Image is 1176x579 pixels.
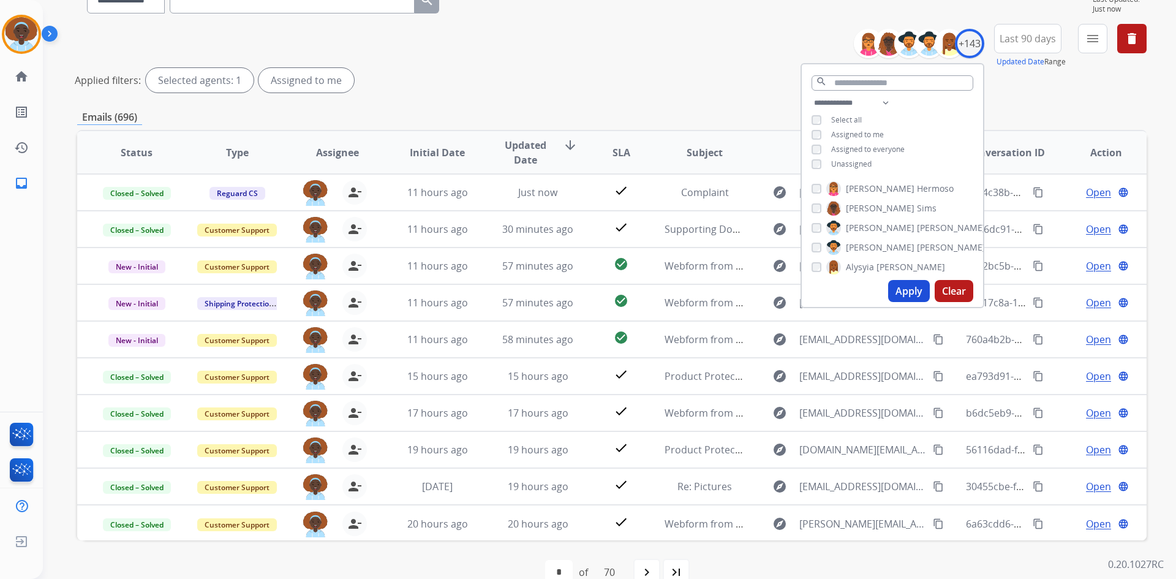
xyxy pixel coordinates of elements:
mat-icon: content_copy [933,334,944,345]
img: agent-avatar [303,474,328,500]
button: Clear [935,280,973,302]
span: Alysyia [846,261,874,273]
span: 11 hours ago [407,296,468,309]
img: agent-avatar [303,512,328,537]
mat-icon: check [614,477,628,492]
span: 760a4b2b-9710-4099-a67a-b6106b4a87b9 [966,333,1158,346]
span: Unassigned [831,159,872,169]
span: Closed – Solved [103,187,171,200]
mat-icon: language [1118,224,1129,235]
mat-icon: language [1118,334,1129,345]
mat-icon: content_copy [1033,444,1044,455]
span: Subject [687,145,723,160]
img: agent-avatar [303,217,328,243]
mat-icon: person_remove [347,222,362,237]
span: Shipping Protection [197,297,281,310]
mat-icon: person_remove [347,442,362,457]
span: Open [1086,332,1111,347]
mat-icon: content_copy [933,481,944,492]
mat-icon: check_circle [614,257,628,271]
img: agent-avatar [303,327,328,353]
mat-icon: language [1118,297,1129,308]
mat-icon: menu [1085,31,1100,46]
mat-icon: content_copy [933,444,944,455]
span: [EMAIL_ADDRESS][DOMAIN_NAME] [799,479,925,494]
mat-icon: check [614,441,628,455]
span: 11 hours ago [407,186,468,199]
span: Re: Pictures [677,480,732,493]
p: Emails (696) [77,110,142,125]
span: Product Protection [665,443,753,456]
span: 57 minutes ago [502,259,573,273]
span: Webform from [EMAIL_ADDRESS][DOMAIN_NAME] on [DATE] [665,296,942,309]
mat-icon: person_remove [347,369,362,384]
span: Sims [917,202,937,214]
mat-icon: person_remove [347,295,362,310]
mat-icon: check [614,367,628,382]
mat-icon: content_copy [933,407,944,418]
span: b6dc5eb9-1762-4322-8f28-4466053c2015 [966,406,1153,420]
mat-icon: content_copy [1033,187,1044,198]
span: Customer Support [197,407,277,420]
span: Open [1086,369,1111,384]
mat-icon: language [1118,371,1129,382]
span: Complaint [681,186,729,199]
span: [EMAIL_ADDRESS][DOMAIN_NAME] [799,295,925,310]
span: New - Initial [108,297,165,310]
mat-icon: content_copy [1033,334,1044,345]
mat-icon: check [614,183,628,198]
mat-icon: content_copy [1033,224,1044,235]
span: 11 hours ago [407,333,468,346]
span: 20 hours ago [407,517,468,531]
span: Customer Support [197,481,277,494]
span: Open [1086,259,1111,273]
span: 56116dad-f07f-4554-a532-0253b6b71832 [966,443,1152,456]
span: 30 minutes ago [502,222,573,236]
span: 57 minutes ago [502,296,573,309]
mat-icon: content_copy [933,518,944,529]
mat-icon: person_remove [347,517,362,531]
span: Reguard CS [209,187,265,200]
span: Closed – Solved [103,481,171,494]
mat-icon: explore [772,406,787,420]
span: Customer Support [197,334,277,347]
span: [DOMAIN_NAME][EMAIL_ADDRESS][DOMAIN_NAME] [799,442,925,457]
button: Last 90 days [994,24,1061,53]
mat-icon: explore [772,185,787,200]
span: Just now [1093,4,1147,14]
span: Open [1086,295,1111,310]
img: agent-avatar [303,290,328,316]
span: Open [1086,479,1111,494]
img: agent-avatar [303,180,328,206]
span: [PERSON_NAME][EMAIL_ADDRESS][DOMAIN_NAME] [799,185,925,200]
p: Applied filters: [75,73,141,88]
mat-icon: person_remove [347,259,362,273]
mat-icon: language [1118,187,1129,198]
span: Open [1086,222,1111,237]
mat-icon: check [614,515,628,529]
span: Range [997,56,1066,67]
span: Last 90 days [1000,36,1056,41]
span: Hermoso [917,183,954,195]
span: 20 hours ago [508,517,568,531]
img: agent-avatar [303,364,328,390]
mat-icon: language [1118,407,1129,418]
span: [PERSON_NAME] [846,202,914,214]
span: [EMAIL_ADDRESS][DOMAIN_NAME] [799,369,925,384]
span: Customer Support [197,371,277,384]
span: Updated Date [498,138,554,167]
div: +143 [955,29,984,58]
mat-icon: check_circle [614,330,628,345]
mat-icon: content_copy [1033,407,1044,418]
span: Assigned to me [831,129,884,140]
mat-icon: content_copy [1033,260,1044,271]
mat-icon: person_remove [347,479,362,494]
mat-icon: list_alt [14,105,29,119]
div: Assigned to me [258,68,354,93]
button: Apply [888,280,930,302]
mat-icon: arrow_downward [563,138,578,153]
span: Assignee [316,145,359,160]
span: [EMAIL_ADDRESS][DOMAIN_NAME] [799,406,925,420]
span: Webform from [EMAIL_ADDRESS][DOMAIN_NAME] on [DATE] [665,406,942,420]
span: 6a63cdd6-ca72-4c05-8e39-f174383a39dc [966,517,1151,531]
